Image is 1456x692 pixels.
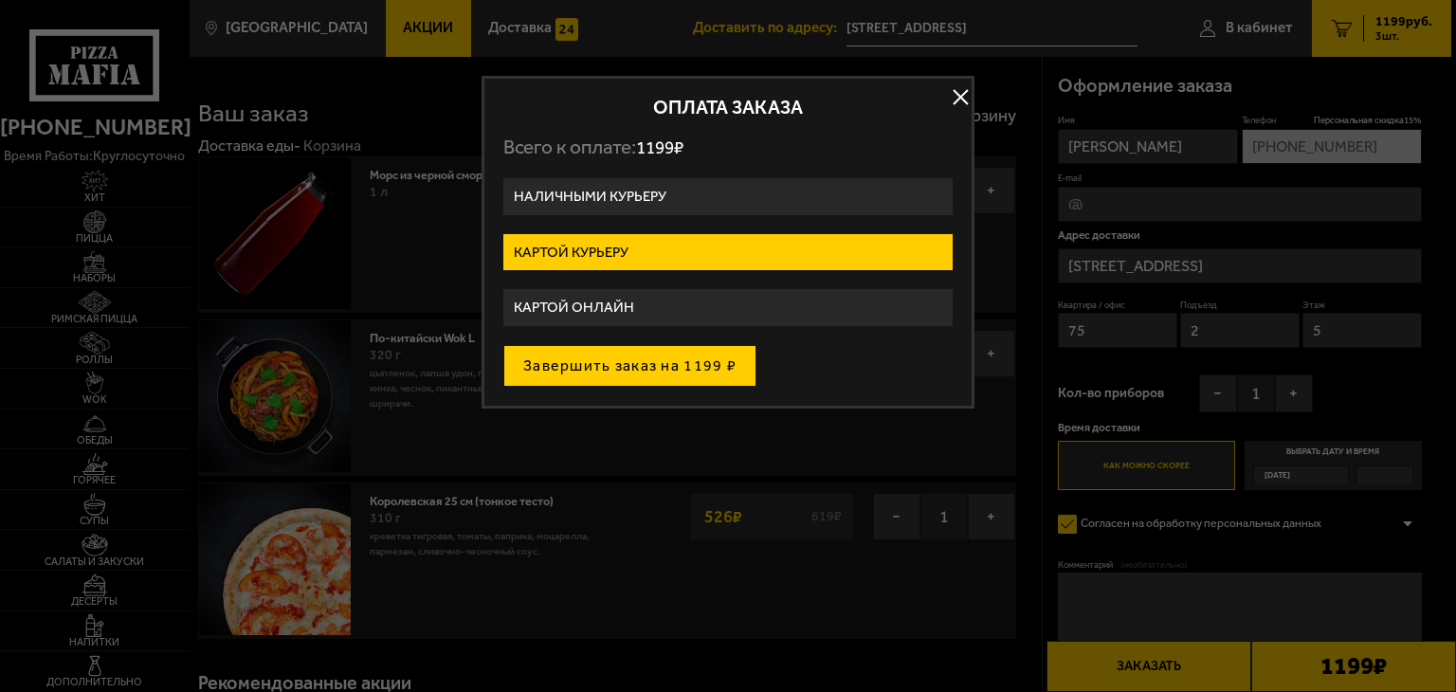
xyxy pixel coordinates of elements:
label: Картой онлайн [503,289,953,326]
button: Завершить заказ на 1199 ₽ [503,345,756,387]
span: 1199 ₽ [636,137,683,158]
label: Наличными курьеру [503,178,953,215]
label: Картой курьеру [503,234,953,271]
p: Всего к оплате: [503,136,953,159]
h2: Оплата заказа [503,98,953,117]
